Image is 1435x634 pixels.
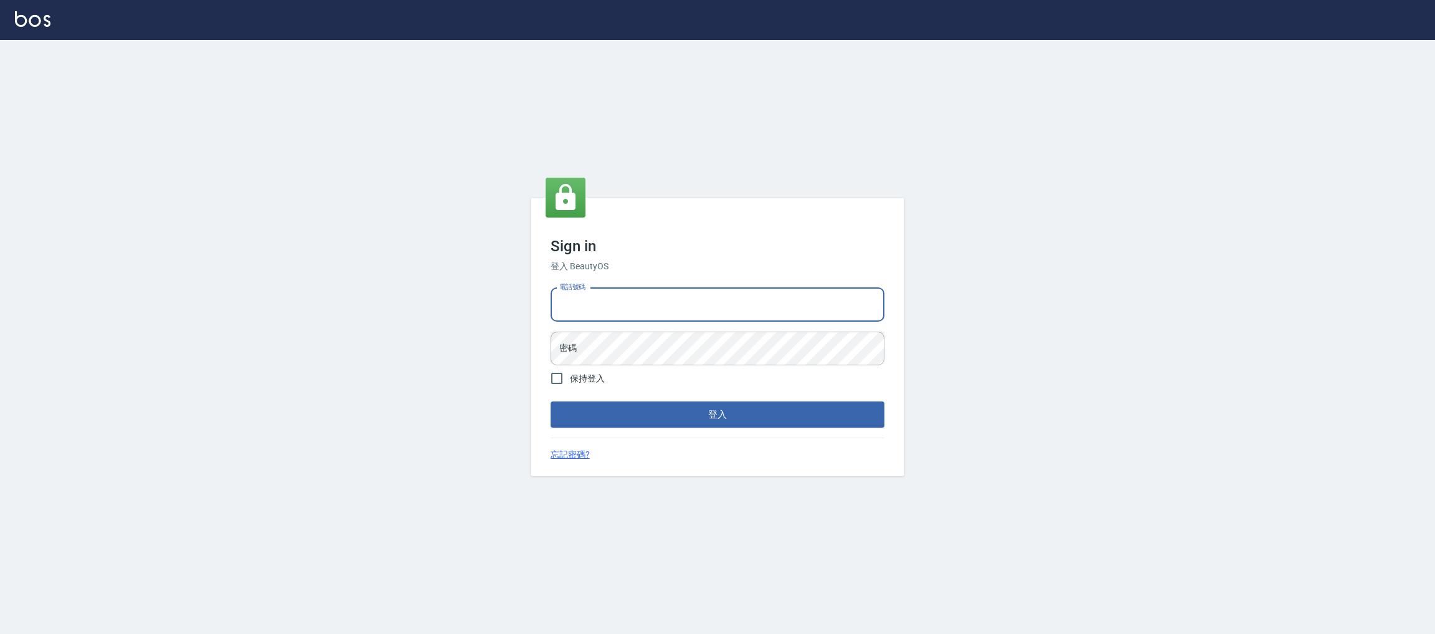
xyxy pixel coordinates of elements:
[559,282,585,292] label: 電話號碼
[570,372,605,385] span: 保持登入
[551,401,884,428] button: 登入
[551,448,590,461] a: 忘記密碼?
[15,11,50,27] img: Logo
[551,238,884,255] h3: Sign in
[551,260,884,273] h6: 登入 BeautyOS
